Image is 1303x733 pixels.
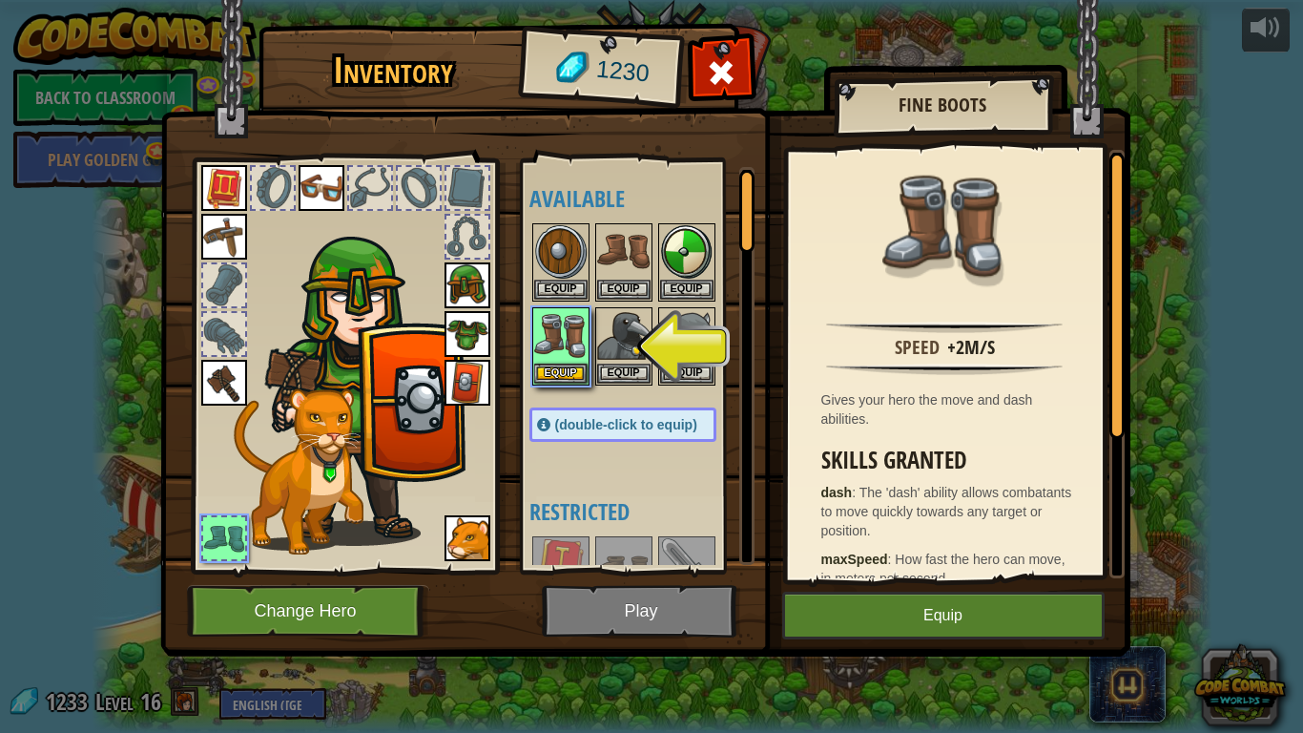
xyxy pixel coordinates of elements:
img: hr.png [826,364,1062,375]
img: portrait.png [534,538,588,592]
img: portrait.png [660,309,714,363]
button: Change Hero [187,585,429,638]
img: portrait.png [201,360,247,406]
div: Gives your hero the move and dash abilities. [821,390,1078,429]
button: Equip [782,592,1105,639]
h1: Inventory [272,51,515,91]
img: hr.png [826,322,1062,333]
img: portrait.png [445,311,490,357]
img: portrait.png [597,309,651,363]
img: portrait.png [445,360,490,406]
span: (double-click to equip) [555,417,697,432]
div: Speed [895,334,940,362]
span: 1230 [594,52,651,91]
h4: Restricted [529,499,755,524]
button: Equip [660,364,714,384]
img: portrait.png [201,214,247,260]
button: Equip [534,364,588,384]
span: The 'dash' ability allows combatants to move quickly towards any target or position. [821,485,1072,538]
img: portrait.png [660,538,714,592]
img: portrait.png [597,225,651,279]
span: : [852,485,859,500]
img: portrait.png [445,515,490,561]
div: +2m/s [947,334,995,362]
img: shield_f2.png [263,195,468,546]
strong: dash [821,485,853,500]
h2: Fine Boots [853,94,1032,115]
strong: maxSpeed [821,552,888,567]
img: portrait.png [882,164,1006,288]
img: cougar-paper-dolls.png [234,388,363,555]
span: How fast the hero can move, in meters per second. [821,552,1065,586]
img: portrait.png [534,309,588,363]
img: portrait.png [445,262,490,308]
button: Equip [534,280,588,300]
img: portrait.png [534,225,588,279]
img: portrait.png [597,538,651,592]
img: portrait.png [299,165,344,211]
img: portrait.png [660,225,714,279]
h4: Available [529,186,755,211]
h3: Skills Granted [821,448,1078,473]
img: portrait.png [201,165,247,211]
span: : [888,552,896,567]
button: Equip [597,364,651,384]
button: Equip [660,280,714,300]
button: Equip [597,280,651,300]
